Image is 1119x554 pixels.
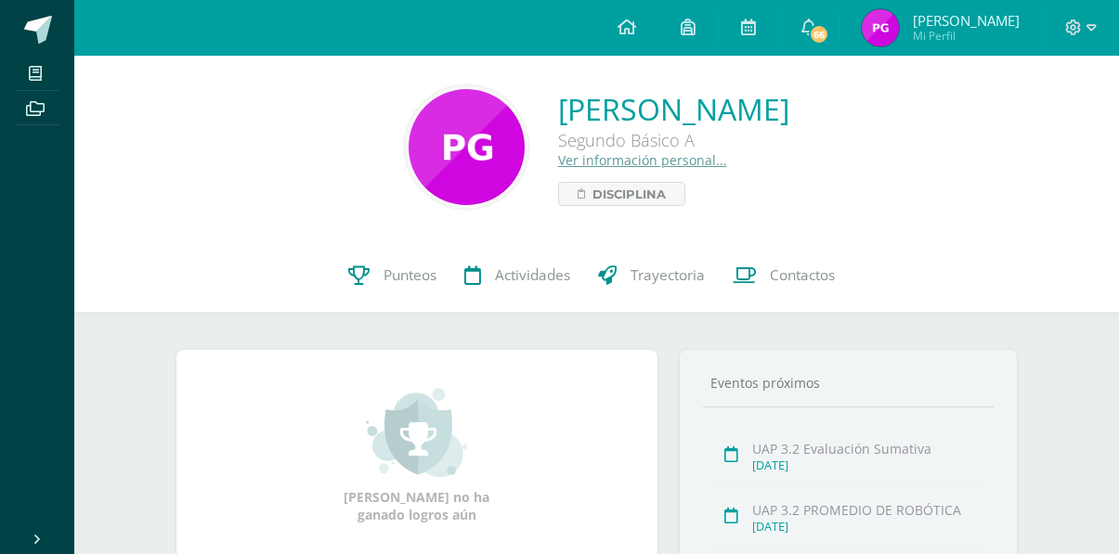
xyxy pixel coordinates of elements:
span: Disciplina [592,183,666,205]
span: Contactos [770,265,835,285]
div: Eventos próximos [703,374,994,392]
span: Actividades [495,265,570,285]
a: Disciplina [558,182,685,206]
div: UAP 3.2 PROMEDIO DE ROBÓTICA [752,501,986,519]
a: Ver información personal... [558,151,727,169]
img: 449fa3c28cd95f5637d4cfbcb78d3c35.png [862,9,899,46]
a: Trayectoria [584,238,719,313]
span: Punteos [384,265,436,285]
a: Actividades [450,238,584,313]
div: [PERSON_NAME] no ha ganado logros aún [324,386,510,523]
a: [PERSON_NAME] [558,89,789,129]
img: 95271dc47adbe0f3b4154a95b0f90e88.png [409,89,525,205]
div: [DATE] [752,519,986,535]
img: achievement_small.png [366,386,467,479]
div: UAP 3.2 Evaluación Sumativa [752,440,986,457]
span: 66 [809,24,829,45]
span: [PERSON_NAME] [913,11,1020,30]
a: Punteos [334,238,450,313]
div: Segundo Básico A [558,129,789,151]
a: Contactos [719,238,849,313]
div: [DATE] [752,457,986,473]
span: Mi Perfil [913,28,1020,44]
span: Trayectoria [631,265,705,285]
